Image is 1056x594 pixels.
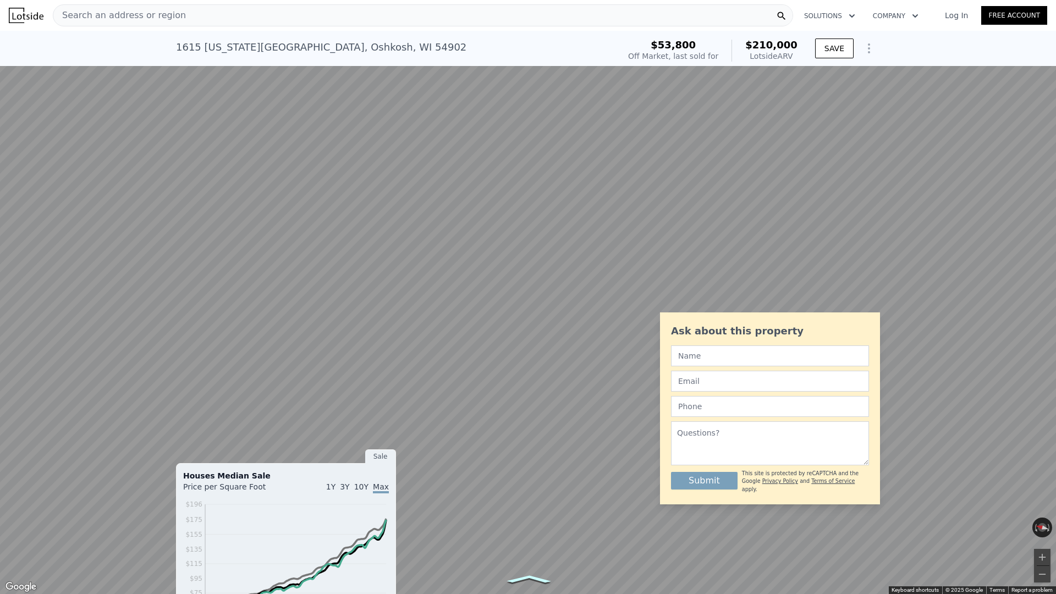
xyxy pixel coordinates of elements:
tspan: $155 [185,531,202,538]
div: Price per Square Foot [183,481,286,499]
span: $53,800 [651,39,696,51]
span: 3Y [340,482,349,491]
tspan: $115 [185,560,202,568]
button: SAVE [815,38,854,58]
span: $210,000 [745,39,798,51]
tspan: $196 [185,501,202,508]
input: Email [671,371,869,392]
span: Search an address or region [53,9,186,22]
div: This site is protected by reCAPTCHA and the Google and apply. [742,470,869,493]
button: Submit [671,472,738,490]
tspan: $95 [190,575,202,582]
a: Terms of Service [811,478,855,484]
input: Name [671,345,869,366]
button: Solutions [795,6,864,26]
tspan: $175 [185,516,202,524]
div: Lotside ARV [745,51,798,62]
img: Lotside [9,8,43,23]
a: Log In [932,10,981,21]
div: Ask about this property [671,323,869,339]
a: Privacy Policy [762,478,798,484]
div: Off Market, last sold for [628,51,718,62]
button: Show Options [858,37,880,59]
div: 1615 [US_STATE][GEOGRAPHIC_DATA] , Oshkosh , WI 54902 [176,40,466,55]
span: 10Y [354,482,369,491]
button: Company [864,6,927,26]
input: Phone [671,396,869,417]
tspan: $135 [185,546,202,553]
span: Max [373,482,389,493]
span: 1Y [326,482,335,491]
a: Free Account [981,6,1047,25]
div: Houses Median Sale [183,470,389,481]
div: Sale [365,449,396,464]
